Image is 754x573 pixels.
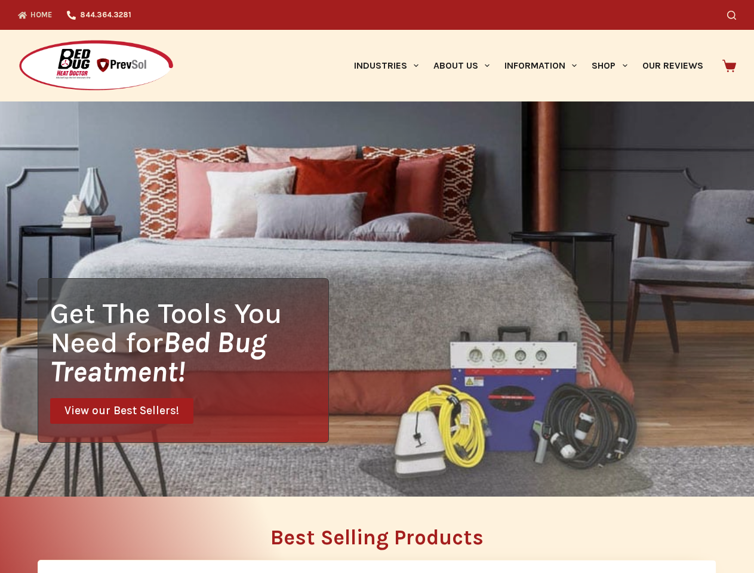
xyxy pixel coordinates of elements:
h1: Get The Tools You Need for [50,298,328,386]
a: View our Best Sellers! [50,398,193,424]
a: Information [497,30,584,101]
h2: Best Selling Products [38,527,716,548]
img: Prevsol/Bed Bug Heat Doctor [18,39,174,93]
nav: Primary [346,30,710,101]
a: About Us [426,30,497,101]
button: Search [727,11,736,20]
a: Shop [584,30,635,101]
a: Industries [346,30,426,101]
span: View our Best Sellers! [64,405,179,417]
a: Our Reviews [635,30,710,101]
i: Bed Bug Treatment! [50,325,266,389]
